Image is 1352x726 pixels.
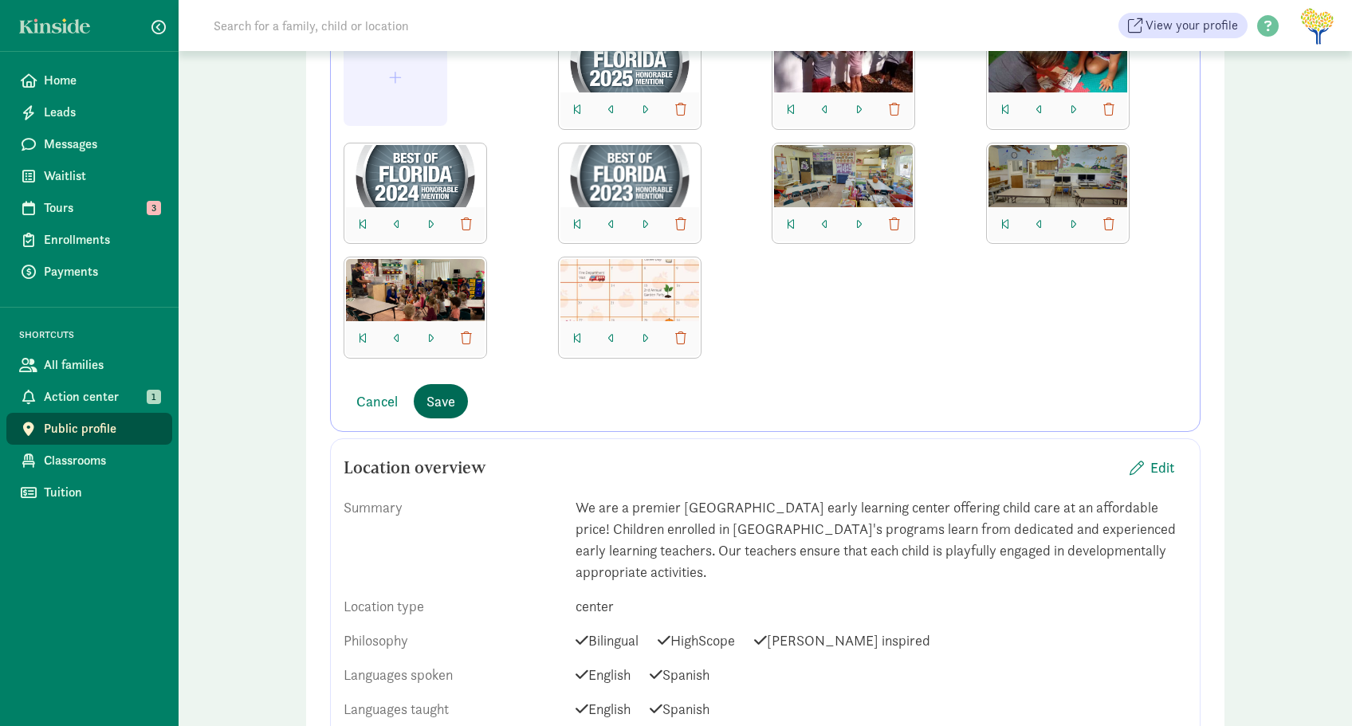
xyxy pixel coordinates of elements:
a: Waitlist [6,160,172,192]
a: Home [6,65,172,96]
button: Save [414,384,468,418]
h5: Location overview [344,458,486,477]
a: Tours 3 [6,192,172,224]
a: Public profile [6,413,172,445]
span: 1 [147,390,161,404]
span: English [576,664,631,685]
input: Search for a family, child or location [204,10,651,41]
a: Classrooms [6,445,172,477]
span: HighScope [658,630,735,651]
span: Classrooms [44,451,159,470]
a: Action center 1 [6,381,172,413]
div: Languages spoken [344,664,563,685]
a: Enrollments [6,224,172,256]
a: Payments [6,256,172,288]
span: View your profile [1146,16,1238,35]
div: Location type [344,595,563,617]
a: Messages [6,128,172,160]
div: Philosophy [344,630,563,651]
div: Summary [344,496,563,583]
span: Action center [44,387,159,406]
span: Spanish [650,664,709,685]
span: Messages [44,135,159,154]
span: All families [44,355,159,375]
div: We are a premier [GEOGRAPHIC_DATA] early learning center offering child care at an affordable pri... [576,496,1187,583]
span: Spanish [650,698,709,720]
span: Leads [44,103,159,122]
div: center [576,595,1187,617]
span: 3 [147,201,161,215]
button: Cancel [344,384,411,418]
span: Bilingual [576,630,639,651]
span: Tuition [44,483,159,502]
span: Public profile [44,419,159,438]
a: All families [6,349,172,381]
span: [PERSON_NAME] inspired [754,630,930,651]
span: Cancel [356,390,398,412]
span: Home [44,71,159,90]
span: English [576,698,631,720]
a: Tuition [6,477,172,508]
span: Edit [1150,457,1174,478]
iframe: Chat Widget [1272,649,1352,726]
span: Payments [44,262,159,281]
span: Tours [44,198,159,218]
span: Waitlist [44,167,159,186]
button: Edit [1117,450,1187,485]
a: Leads [6,96,172,128]
div: Languages taught [344,698,563,720]
span: Enrollments [44,230,159,249]
span: Save [426,390,455,412]
a: View your profile [1118,13,1248,38]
